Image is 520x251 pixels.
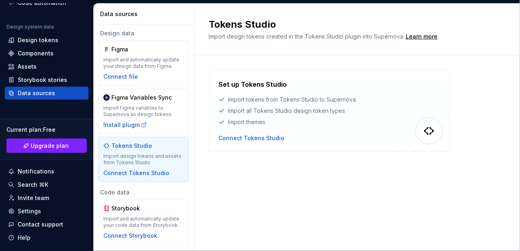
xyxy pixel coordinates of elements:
div: Storybook stories [18,76,67,84]
span: . [405,34,439,40]
a: Data sources [5,87,88,100]
button: Search ⌘K [5,178,88,191]
div: Storybook [111,204,150,212]
a: Learn more [406,33,438,41]
div: Settings [18,207,41,215]
div: Components [18,49,53,57]
div: Data sources [100,10,191,18]
a: Components [5,47,88,60]
a: Tokens StudioImport design tokens and assets from Tokens StudioConnect Tokens Studio [99,137,189,182]
div: Invite team [18,194,49,202]
div: Import tokens from Tokens Studio to Supernova [218,96,394,104]
div: Design data [99,29,189,37]
a: Figma Variables SyncImport Figma variables to Supernova as design tokens.Install plugin [99,89,189,134]
div: Import Figma variables to Supernova as design tokens. [103,105,184,118]
h2: Tokens Studio [209,18,496,31]
button: Help [5,231,88,244]
button: Notifications [5,165,88,178]
a: Assets [5,60,88,73]
a: Design tokens [5,34,88,47]
button: Contact support [5,218,88,231]
div: Import and automatically update your design data from Figma. [103,57,184,69]
div: Code data [99,188,189,196]
div: Tokens Studio [111,142,152,150]
button: Install plugin [103,121,147,129]
div: Help [18,234,31,242]
a: Settings [5,205,88,218]
div: Design tokens [18,36,58,44]
span: Upgrade plan [31,142,69,150]
button: Connect Tokens Studio [218,134,284,142]
a: Upgrade plan [6,139,87,153]
div: Current plan : Free [6,126,87,134]
h4: Set up Tokens Studio [218,80,287,89]
div: Notifications [18,167,54,175]
a: FigmaImport and automatically update your design data from Figma.Connect file [99,41,189,86]
button: Connect Storybook [103,232,157,240]
button: Connect file [103,73,138,81]
a: Invite team [5,192,88,204]
button: Connect Tokens Studio [103,169,169,177]
div: Design system data [6,24,54,30]
div: Import and automatically update your code data from Storybook. [103,216,184,229]
a: Storybook stories [5,73,88,86]
span: Import design tokens created in the Tokens Studio plugin into Supernova. [209,33,405,40]
a: StorybookImport and automatically update your code data from Storybook.Connect Storybook [99,200,189,245]
div: Assets [18,63,37,71]
div: Import all Tokens Studio design token types [218,107,394,115]
div: Contact support [18,220,63,229]
div: Data sources [18,89,55,97]
div: Figma Variables Sync [111,94,172,102]
div: Search ⌘K [18,181,48,189]
div: Figma [111,45,150,53]
div: Import themes [218,118,394,126]
div: Import design tokens and assets from Tokens Studio [103,153,184,166]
